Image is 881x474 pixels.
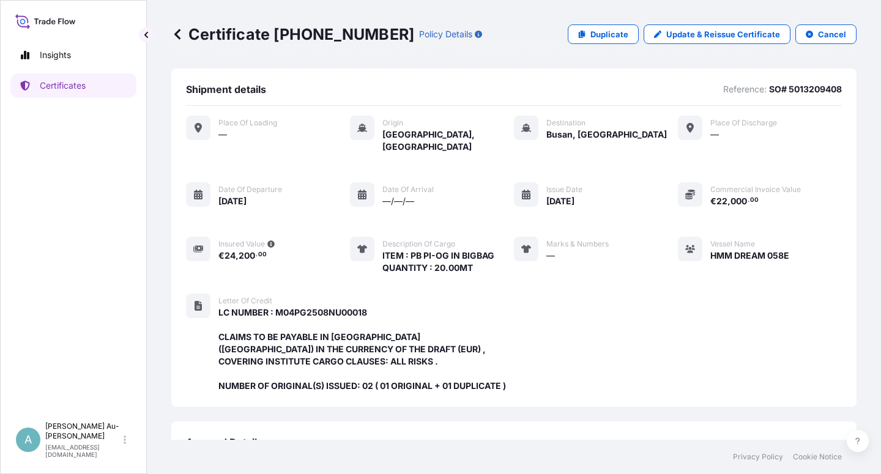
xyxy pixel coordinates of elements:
span: , [727,197,730,206]
span: —/—/— [382,195,414,207]
span: € [710,197,716,206]
span: Origin [382,118,403,128]
span: Insured Value [218,239,265,249]
span: Description of cargo [382,239,455,249]
span: [GEOGRAPHIC_DATA], [GEOGRAPHIC_DATA] [382,128,514,153]
span: € [218,251,225,260]
span: [DATE] [546,195,574,207]
span: Place of Loading [218,118,277,128]
p: Reference: [723,83,767,95]
p: Certificate [PHONE_NUMBER] [171,24,414,44]
p: Cancel [818,28,846,40]
p: Duplicate [590,28,628,40]
span: , [236,251,239,260]
p: Insights [40,49,71,61]
p: Policy Details [419,28,472,40]
span: Shipment details [186,83,266,95]
a: Update & Reissue Certificate [644,24,790,44]
span: Date of arrival [382,185,434,194]
a: Cookie Notice [793,452,842,462]
span: — [710,128,719,141]
p: Update & Reissue Certificate [666,28,780,40]
span: Assured Details [186,436,262,448]
span: ITEM : PB PI-OG IN BIGBAG QUANTITY : 20.00MT [382,250,494,274]
span: HMM DREAM 058E [710,250,789,262]
span: Date of departure [218,185,282,194]
p: [PERSON_NAME] Au-[PERSON_NAME] [45,421,121,441]
span: . [256,253,258,257]
p: Certificates [40,80,86,92]
span: 22 [716,197,727,206]
span: . [748,198,749,202]
span: 200 [239,251,255,260]
span: LC NUMBER : M04PG2508NU00018 CLAIMS TO BE PAYABLE IN [GEOGRAPHIC_DATA]([GEOGRAPHIC_DATA]) IN THE ... [218,306,514,392]
span: Busan, [GEOGRAPHIC_DATA] [546,128,667,141]
span: [DATE] [218,195,247,207]
span: Vessel Name [710,239,755,249]
span: 000 [730,197,747,206]
a: Privacy Policy [733,452,783,462]
span: — [546,250,555,262]
p: SO# 5013209408 [769,83,842,95]
span: Letter of Credit [218,296,272,306]
a: Insights [10,43,136,67]
span: Destination [546,118,585,128]
a: Certificates [10,73,136,98]
span: — [218,128,227,141]
span: A [24,434,32,446]
span: Place of discharge [710,118,777,128]
span: Marks & Numbers [546,239,609,249]
a: Duplicate [568,24,639,44]
span: 24 [225,251,236,260]
span: Commercial Invoice Value [710,185,801,194]
button: Cancel [795,24,857,44]
span: 00 [750,198,759,202]
p: [EMAIL_ADDRESS][DOMAIN_NAME] [45,443,121,458]
span: 00 [258,253,267,257]
span: Issue Date [546,185,582,194]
